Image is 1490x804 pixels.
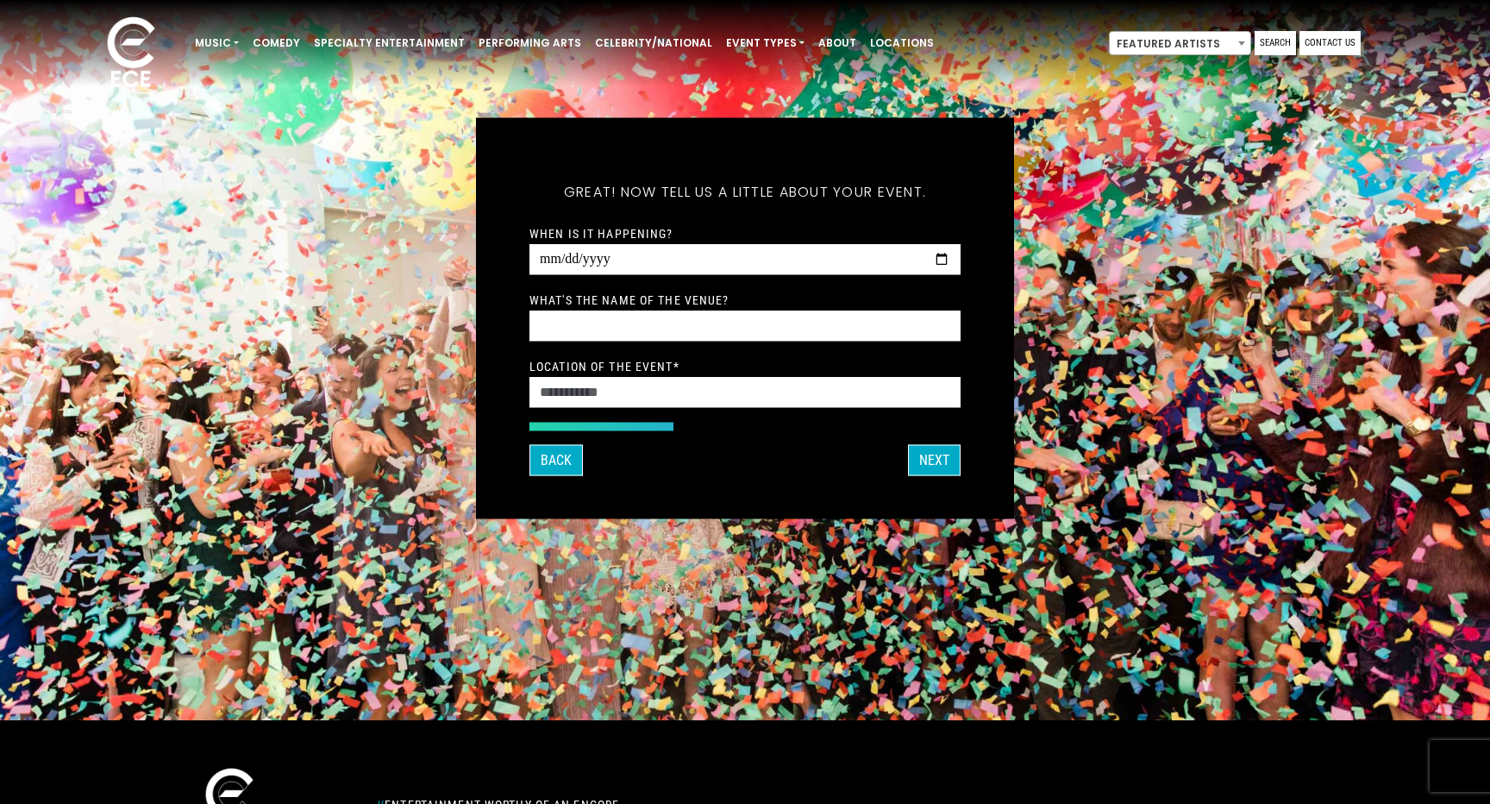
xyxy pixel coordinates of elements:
span: Featured Artists [1109,31,1251,55]
label: What's the name of the venue? [529,292,729,308]
a: Contact Us [1299,31,1361,55]
h5: Great! Now tell us a little about your event. [529,161,961,223]
img: ece_new_logo_whitev2-1.png [88,12,174,96]
a: Performing Arts [472,28,588,58]
button: Next [908,445,961,476]
a: Locations [863,28,941,58]
a: Music [188,28,246,58]
a: Search [1255,31,1296,55]
span: Featured Artists [1110,32,1250,56]
label: Location of the event [529,359,679,374]
a: About [811,28,863,58]
label: When is it happening? [529,226,673,242]
a: Celebrity/National [588,28,719,58]
button: Back [529,445,583,476]
a: Event Types [719,28,811,58]
a: Specialty Entertainment [307,28,472,58]
a: Comedy [246,28,307,58]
